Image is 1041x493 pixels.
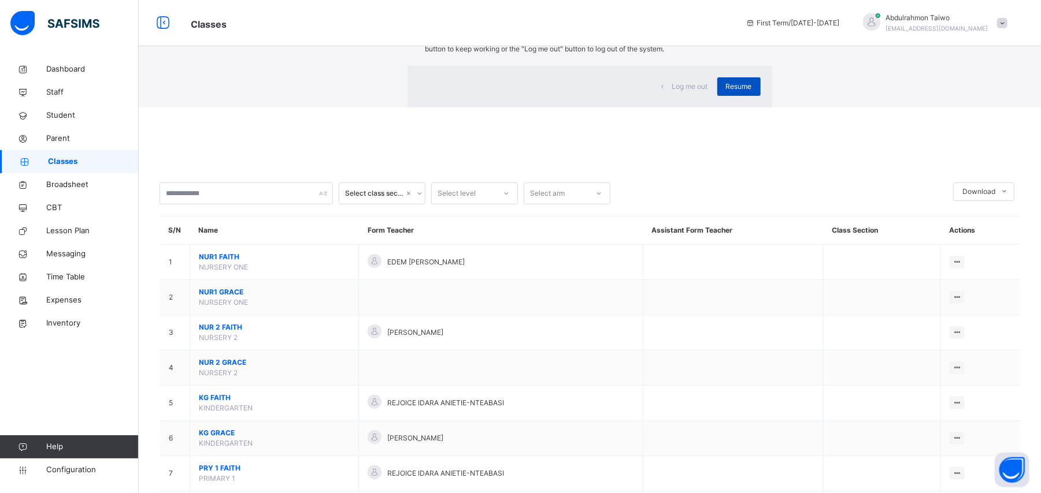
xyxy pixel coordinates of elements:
[46,225,139,237] span: Lesson Plan
[359,216,643,245] th: Form Teacher
[962,186,995,197] span: Download
[387,468,504,479] span: REJOICE IDARA ANIETIE-NTEABASI
[345,188,404,199] div: Select class section
[160,280,190,315] td: 2
[48,156,139,167] span: Classes
[438,182,476,204] div: Select level
[199,357,350,368] span: NUR 2 GRACE
[530,182,565,204] div: Select arm
[46,271,139,283] span: Time Table
[387,433,443,443] span: [PERSON_NAME]
[824,216,940,245] th: Class Section
[643,216,824,245] th: Assistant Form Teacher
[199,463,350,473] span: PRY 1 FAITH
[199,287,350,297] span: NUR1 GRACE
[199,428,350,438] span: KG GRACE
[160,245,190,280] td: 1
[46,110,139,121] span: Student
[160,315,190,350] td: 3
[160,216,190,245] th: S/N
[387,398,504,408] span: REJOICE IDARA ANIETIE-NTEABASI
[160,456,190,491] td: 7
[46,318,139,329] span: Inventory
[160,421,190,456] td: 6
[199,474,235,483] span: PRIMARY 1
[46,133,139,144] span: Parent
[46,248,139,260] span: Messaging
[886,25,988,32] span: [EMAIL_ADDRESS][DOMAIN_NAME]
[199,298,248,307] span: NURSERY ONE
[191,18,227,30] span: Classes
[199,439,253,447] span: KINDERGARTEN
[746,18,840,28] span: session/term information
[190,216,359,245] th: Name
[199,404,253,412] span: KINDERGARTEN
[199,252,350,262] span: NUR1 FAITH
[160,386,190,421] td: 5
[10,11,99,35] img: safsims
[46,64,139,75] span: Dashboard
[940,216,1020,245] th: Actions
[672,81,708,92] span: Log me out
[995,453,1029,487] button: Open asap
[851,13,1013,33] div: AbdulrahmonTaiwo
[46,464,138,476] span: Configuration
[199,263,248,271] span: NURSERY ONE
[726,81,752,92] span: Resume
[387,257,465,267] span: EDEM [PERSON_NAME]
[886,13,988,23] span: Abdulrahmon Taiwo
[160,350,190,386] td: 4
[46,294,139,306] span: Expenses
[46,441,138,453] span: Help
[46,202,139,214] span: CBT
[387,327,443,338] span: [PERSON_NAME]
[199,368,238,377] span: NURSERY 2
[46,179,139,191] span: Broadsheet
[199,393,350,403] span: KG FAITH
[199,333,238,342] span: NURSERY 2
[46,87,139,98] span: Staff
[199,322,350,333] span: NUR 2 FAITH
